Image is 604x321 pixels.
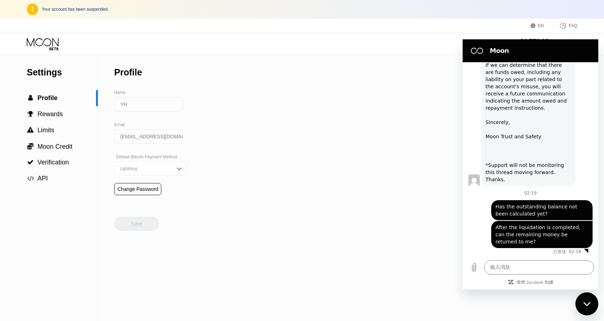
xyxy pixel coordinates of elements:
[27,111,34,117] span: 
[37,143,72,150] span: Moon Credit
[37,127,54,134] span: Limits
[538,23,544,28] div: EN
[27,159,34,166] span: 
[27,127,34,133] span: 
[37,94,57,102] span: Profile
[114,154,187,159] div: Default Bitcoin Payment Method
[114,90,187,95] div: Name
[37,175,48,182] span: API
[42,7,577,12] div: Your account has been suspended.
[114,67,142,78] div: Profile
[27,143,34,150] span: 
[27,175,34,182] span: 
[552,22,577,29] div: FAQ
[463,39,598,290] iframe: 消息传送窗口
[575,292,598,315] iframe: 用于启动消息传送窗口的按钮，正在对话
[520,38,549,45] div: $1,750.03
[37,159,69,166] span: Verification
[569,23,577,28] div: FAQ
[520,38,549,50] div: $1,750.03Moon Credit
[530,22,552,29] div: EN
[117,186,158,192] div: Change Password
[118,166,172,171] div: Lightning
[114,183,161,195] div: Change Password
[37,110,63,118] span: Rewards
[114,122,187,127] div: Email
[28,95,33,101] span: 
[27,95,34,101] div: 
[27,67,98,78] div: Settings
